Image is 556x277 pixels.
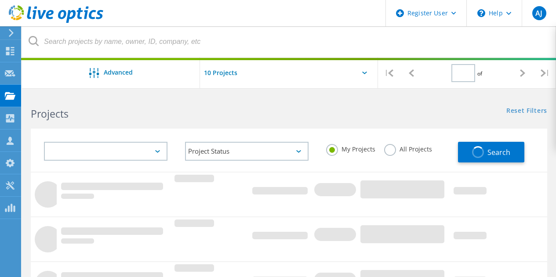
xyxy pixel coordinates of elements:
[31,107,69,121] b: Projects
[477,9,485,17] svg: \n
[378,58,400,89] div: |
[384,144,432,152] label: All Projects
[535,10,542,17] span: AJ
[326,144,375,152] label: My Projects
[458,142,524,162] button: Search
[506,108,547,115] a: Reset Filters
[534,58,556,89] div: |
[104,69,133,76] span: Advanced
[185,142,309,161] div: Project Status
[477,70,482,77] span: of
[9,18,103,25] a: Live Optics Dashboard
[487,147,510,157] span: Search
